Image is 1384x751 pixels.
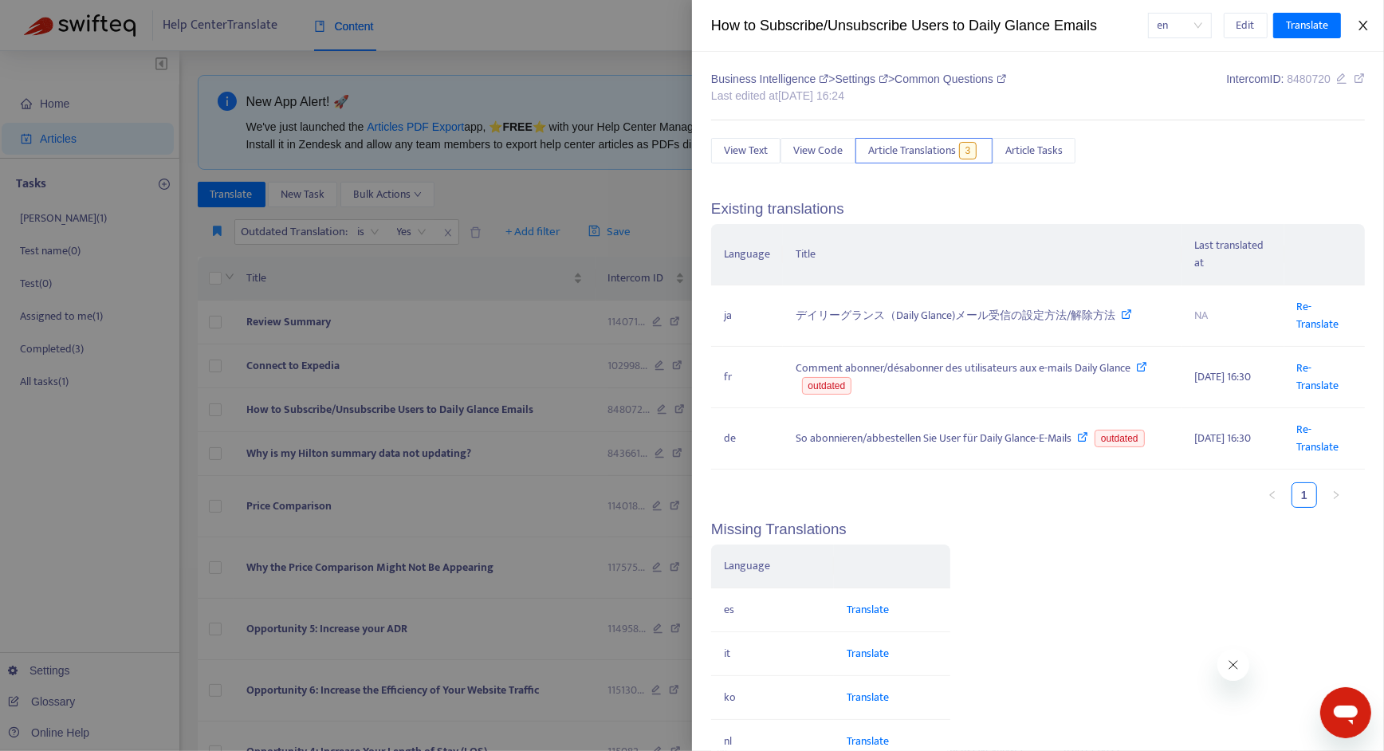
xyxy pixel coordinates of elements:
[1292,482,1317,508] li: 1
[711,632,834,676] td: it
[1226,71,1365,104] div: Intercom ID:
[1297,359,1339,395] a: Re-Translate
[1224,13,1268,38] button: Edit
[711,676,834,720] td: ko
[711,408,783,470] td: de
[1095,430,1145,447] span: outdated
[1260,482,1285,508] li: Previous Page
[711,347,783,408] td: fr
[1217,649,1249,681] iframe: Close message
[1182,408,1284,470] td: [DATE] 16:30
[793,142,843,159] span: View Code
[959,142,977,159] span: 3
[847,600,889,619] a: Translate
[855,138,993,163] button: Article Translations3
[1331,490,1341,500] span: right
[1357,19,1370,32] span: close
[1182,224,1284,285] th: Last translated at
[1182,347,1284,408] td: [DATE] 16:30
[847,732,889,750] a: Translate
[1260,482,1285,508] button: left
[1194,306,1208,324] span: NA
[724,142,768,159] span: View Text
[1158,14,1202,37] span: en
[802,377,852,395] span: outdated
[1297,297,1339,333] a: Re-Translate
[711,545,834,588] th: Language
[1292,483,1316,507] a: 1
[1286,17,1328,34] span: Translate
[1320,687,1371,738] iframe: Button to launch messaging window
[847,688,889,706] a: Translate
[1237,17,1255,34] span: Edit
[1005,142,1063,159] span: Article Tasks
[868,142,956,159] span: Article Translations
[1273,13,1341,38] button: Translate
[711,224,783,285] th: Language
[1268,490,1277,500] span: left
[711,138,780,163] button: View Text
[780,138,855,163] button: View Code
[10,11,115,24] span: Hi. Need any help?
[796,360,1169,395] div: Comment abonner/désabonner des utilisateurs aux e-mails Daily Glance
[1287,73,1331,85] span: 8480720
[796,307,1169,324] div: デイリーグランス（Daily Glance)メール受信の設定方法/解除方法
[847,644,889,663] a: Translate
[711,15,1148,37] div: How to Subscribe/Unsubscribe Users to Daily Glance Emails
[1323,482,1349,508] button: right
[783,224,1182,285] th: Title
[894,73,1006,85] span: Common Questions
[711,285,783,347] td: ja
[711,200,1365,218] h5: Existing translations
[796,430,1169,447] div: So abonnieren/abbestellen Sie User für Daily Glance-E-Mails
[711,73,836,85] span: Business Intelligence >
[711,588,834,632] td: es
[711,521,1365,539] h5: Missing Translations
[711,88,1006,104] div: Last edited at [DATE] 16:24
[1297,420,1339,456] a: Re-Translate
[1352,18,1374,33] button: Close
[836,73,895,85] span: Settings >
[1323,482,1349,508] li: Next Page
[993,138,1075,163] button: Article Tasks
